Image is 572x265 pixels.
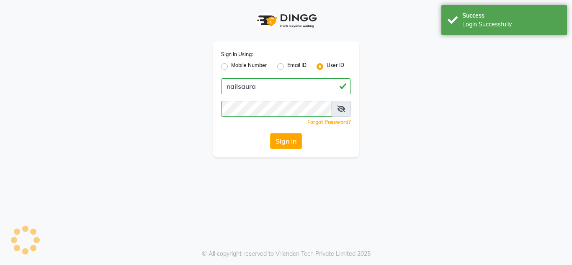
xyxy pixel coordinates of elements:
button: Sign In [270,133,302,149]
label: Email ID [287,62,307,72]
img: logo1.svg [253,8,319,33]
label: User ID [327,62,344,72]
div: Login Successfully. [462,20,561,29]
label: Sign In Using: [221,51,253,58]
input: Username [221,78,351,94]
label: Mobile Number [231,62,267,72]
a: Forgot Password? [307,119,351,125]
div: Success [462,11,561,20]
input: Username [221,101,332,117]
